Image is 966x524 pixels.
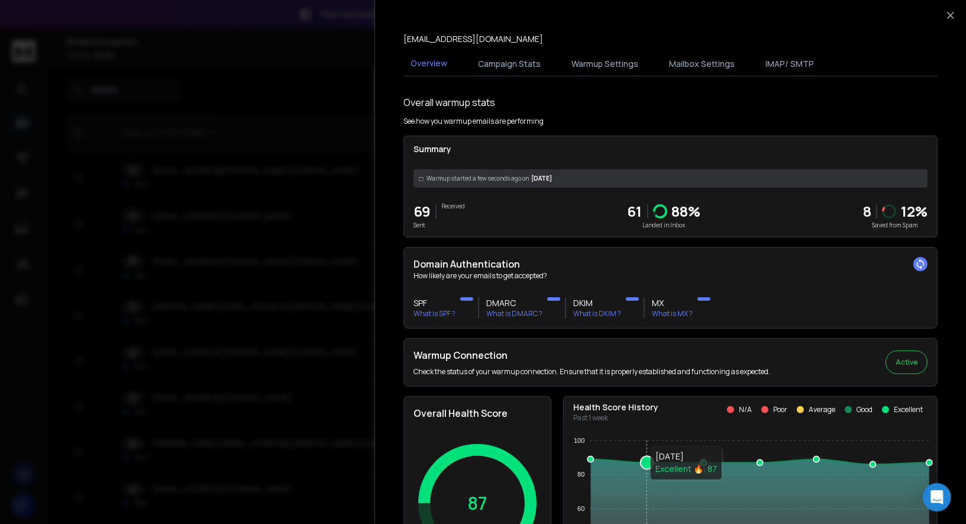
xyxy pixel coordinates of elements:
[573,309,621,319] p: What is DKIM ?
[923,483,951,512] div: Open Intercom Messenger
[413,202,431,221] p: 69
[403,95,495,110] h1: Overall warmup stats
[863,201,871,221] strong: 8
[564,51,645,77] button: Warmup Settings
[413,257,928,271] h2: Domain Authentication
[628,202,642,221] p: 61
[573,297,621,309] h3: DKIM
[894,405,923,414] p: Excellent
[413,406,541,420] h2: Overall Health Score
[573,401,658,413] p: Health Score History
[739,405,752,414] p: N/A
[427,174,529,183] span: Warmup started a few seconds ago on
[413,143,928,155] p: Summary
[413,221,431,230] p: Sent
[486,297,542,309] h3: DMARC
[773,405,787,414] p: Poor
[901,202,928,221] p: 12 %
[413,271,928,281] p: How likely are your emails to get accepted?
[471,51,548,77] button: Campaign Stats
[886,351,928,374] button: Active
[441,202,465,211] p: Received
[403,50,454,78] button: Overview
[413,169,928,188] div: [DATE]
[652,297,693,309] h3: MX
[403,117,544,126] p: See how you warmup emails are performing
[758,51,821,77] button: IMAP/ SMTP
[857,405,873,414] p: Good
[652,309,693,319] p: What is MX ?
[413,297,455,309] h3: SPF
[577,471,584,478] tspan: 80
[863,221,928,230] p: Saved from Spam
[628,221,701,230] p: Landed in Inbox
[403,33,543,45] p: [EMAIL_ADDRESS][DOMAIN_NAME]
[672,202,701,221] p: 88 %
[574,437,584,444] tspan: 100
[486,309,542,319] p: What is DMARC ?
[413,348,770,362] h2: Warmup Connection
[577,505,584,512] tspan: 60
[413,309,455,319] p: What is SPF ?
[467,493,487,514] p: 87
[809,405,835,414] p: Average
[573,413,658,423] p: Past 1 week
[662,51,742,77] button: Mailbox Settings
[413,367,770,377] p: Check the status of your warmup connection. Ensure that it is properly established and functionin...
